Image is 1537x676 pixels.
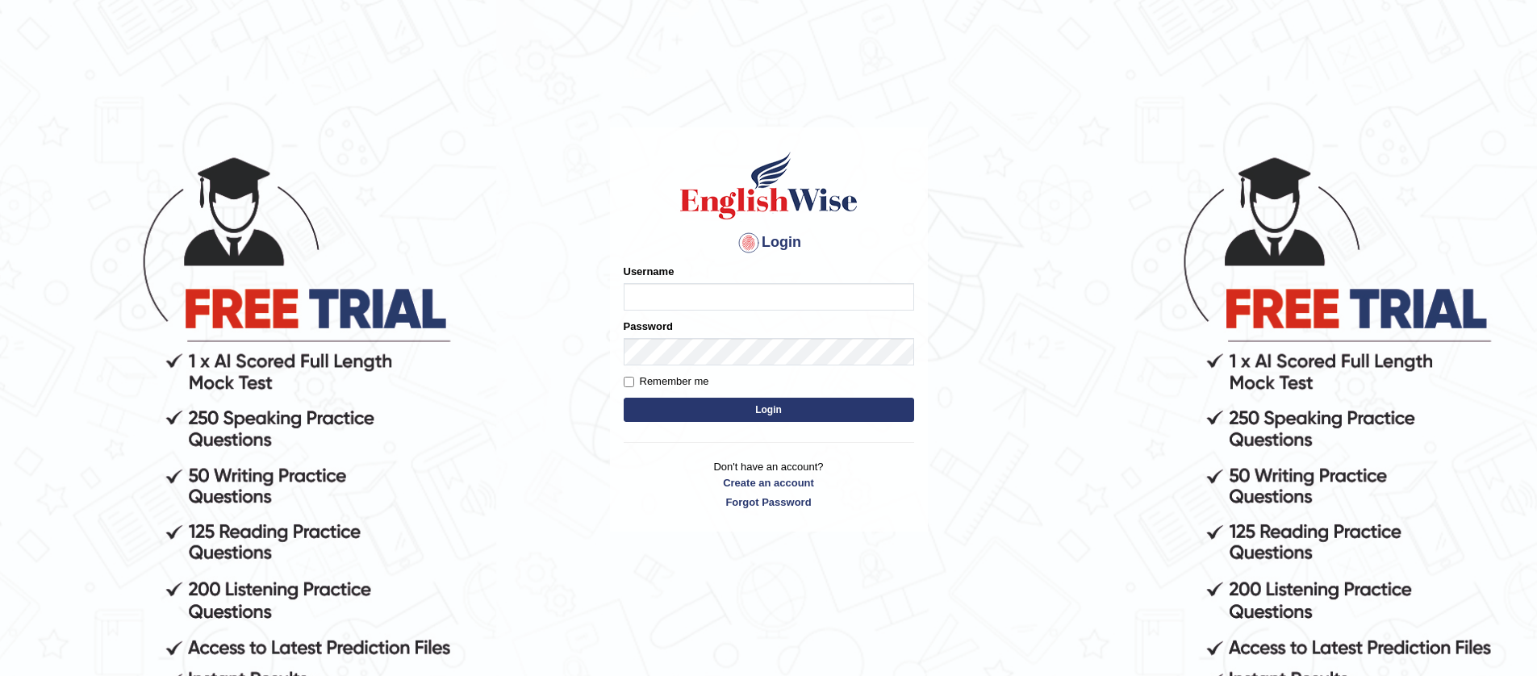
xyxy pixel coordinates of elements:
p: Don't have an account? [624,459,914,509]
h4: Login [624,230,914,256]
button: Login [624,398,914,422]
img: Logo of English Wise sign in for intelligent practice with AI [677,149,861,222]
a: Create an account [624,475,914,490]
label: Username [624,264,675,279]
label: Password [624,319,673,334]
label: Remember me [624,373,709,390]
a: Forgot Password [624,494,914,510]
input: Remember me [624,377,634,387]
